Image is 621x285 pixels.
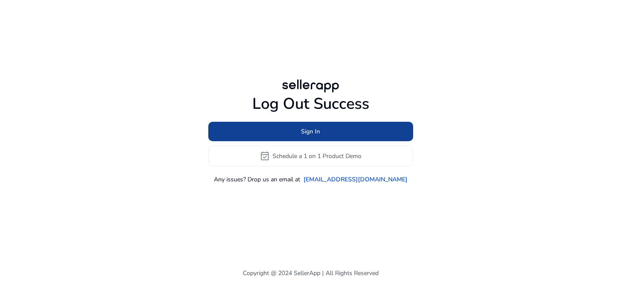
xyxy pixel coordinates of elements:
[214,175,300,184] p: Any issues? Drop us an email at
[208,95,413,113] h1: Log Out Success
[208,122,413,141] button: Sign In
[208,146,413,166] button: event_availableSchedule a 1 on 1 Product Demo
[260,151,270,161] span: event_available
[304,175,408,184] a: [EMAIL_ADDRESS][DOMAIN_NAME]
[301,127,320,136] span: Sign In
